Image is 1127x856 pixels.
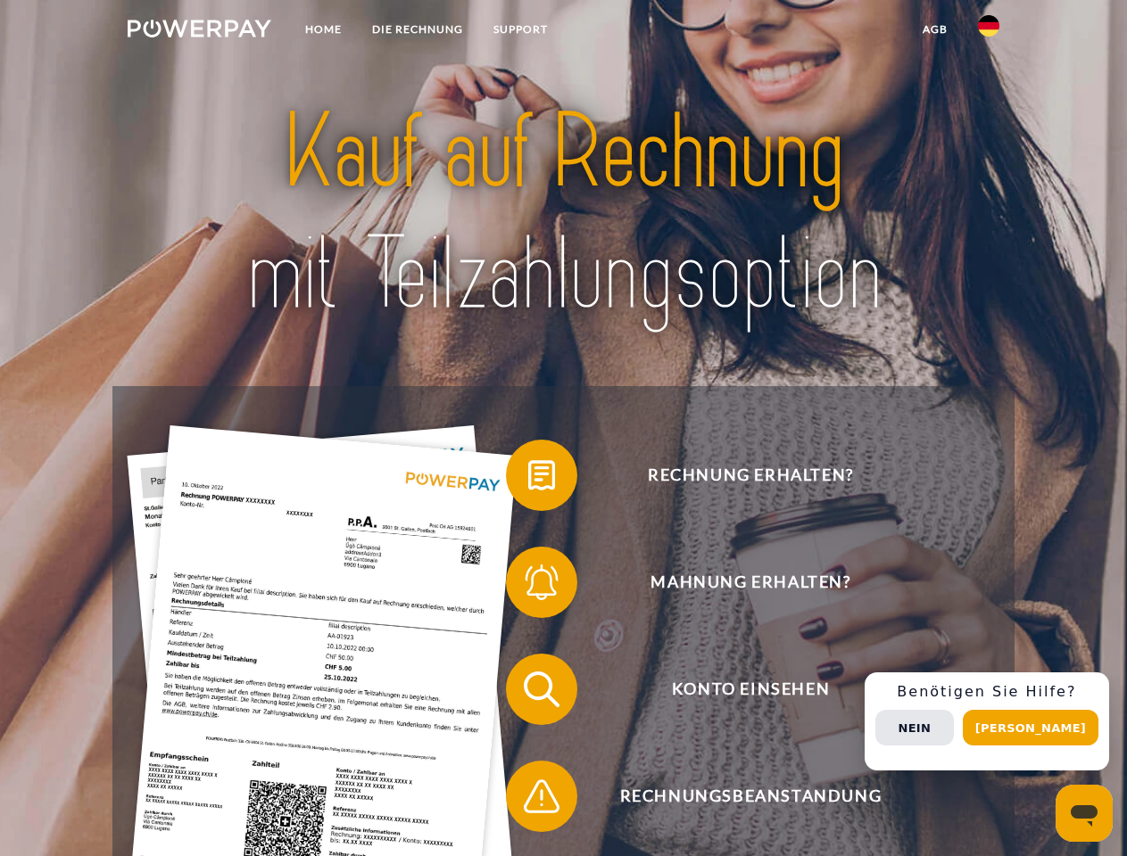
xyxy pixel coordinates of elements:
a: agb [907,13,963,45]
img: logo-powerpay-white.svg [128,20,271,37]
span: Rechnung erhalten? [532,440,969,511]
button: Konto einsehen [506,654,970,725]
a: SUPPORT [478,13,563,45]
button: Nein [875,710,954,745]
button: Rechnung erhalten? [506,440,970,511]
button: [PERSON_NAME] [963,710,1098,745]
span: Mahnung erhalten? [532,547,969,618]
a: DIE RECHNUNG [357,13,478,45]
button: Rechnungsbeanstandung [506,761,970,832]
h3: Benötigen Sie Hilfe? [875,683,1098,701]
img: de [978,15,999,37]
img: qb_bell.svg [519,560,564,605]
iframe: Schaltfläche zum Öffnen des Messaging-Fensters [1056,785,1113,842]
span: Konto einsehen [532,654,969,725]
img: title-powerpay_de.svg [170,86,957,342]
span: Rechnungsbeanstandung [532,761,969,832]
div: Schnellhilfe [865,672,1109,770]
img: qb_bill.svg [519,453,564,498]
button: Mahnung erhalten? [506,547,970,618]
a: Home [290,13,357,45]
img: qb_warning.svg [519,774,564,819]
img: qb_search.svg [519,667,564,712]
